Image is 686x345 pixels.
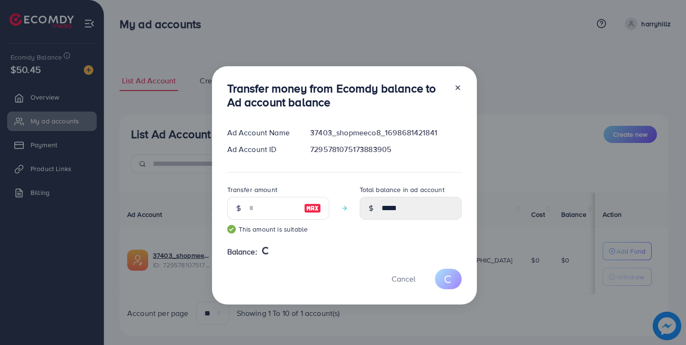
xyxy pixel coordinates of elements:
[220,144,303,155] div: Ad Account ID
[304,203,321,214] img: image
[360,185,444,194] label: Total balance in ad account
[303,144,469,155] div: 7295781075173883905
[227,185,277,194] label: Transfer amount
[303,127,469,138] div: 37403_shopmeeco8_1698681421841
[227,225,236,233] img: guide
[380,269,427,289] button: Cancel
[227,224,329,234] small: This amount is suitable
[227,246,257,257] span: Balance:
[227,81,446,109] h3: Transfer money from Ecomdy balance to Ad account balance
[220,127,303,138] div: Ad Account Name
[392,274,415,284] span: Cancel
